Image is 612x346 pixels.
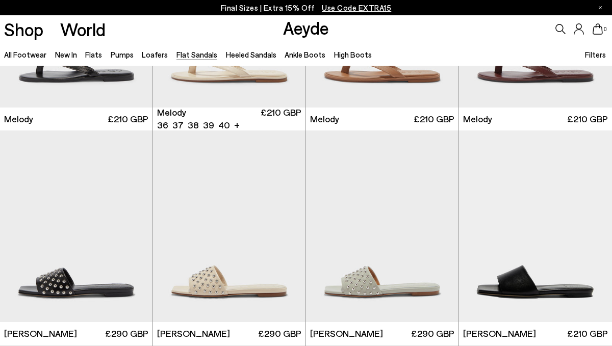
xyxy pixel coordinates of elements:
span: [PERSON_NAME] [157,327,230,340]
a: Ankle Boots [285,50,325,59]
p: Final Sizes | Extra 15% Off [221,2,392,14]
span: 0 [603,26,608,32]
a: Shop [4,20,43,38]
li: 39 [203,119,214,131]
span: £210 GBP [261,106,301,131]
a: Melody £210 GBP [306,108,458,130]
a: 0 [593,23,603,35]
a: Flats [85,50,102,59]
span: £290 GBP [105,327,148,340]
a: [PERSON_NAME] £210 GBP [459,322,612,345]
span: Melody [157,106,186,119]
a: Melody £210 GBP [459,108,612,130]
span: Melody [310,113,339,125]
a: Melody 36 37 38 39 40 + £210 GBP [153,108,305,130]
a: [PERSON_NAME] £290 GBP [153,322,305,345]
ul: variant [157,119,227,131]
span: £210 GBP [108,113,148,125]
span: [PERSON_NAME] [4,327,77,340]
span: [PERSON_NAME] [463,327,536,340]
li: 37 [172,119,184,131]
span: Filters [585,50,606,59]
a: Pumps [111,50,134,59]
span: [PERSON_NAME] [310,327,383,340]
li: + [234,118,240,131]
li: 36 [157,119,168,131]
li: 38 [188,119,199,131]
span: Navigate to /collections/ss25-final-sizes [322,3,391,12]
span: £210 GBP [414,113,454,125]
a: Aeyde [283,17,329,38]
img: Anna Studded Leather Sandals [153,130,305,322]
a: All Footwear [4,50,46,59]
a: High Boots [334,50,372,59]
span: £290 GBP [411,327,454,340]
span: £290 GBP [258,327,301,340]
a: Loafers [142,50,168,59]
span: Melody [4,113,33,125]
img: Anna Studded Leather Sandals [306,130,458,322]
img: Anna Leather Sandals [459,130,612,322]
a: Flat Sandals [176,50,217,59]
a: New In [55,50,77,59]
a: Heeled Sandals [226,50,276,59]
a: World [60,20,106,38]
li: 40 [218,119,230,131]
a: [PERSON_NAME] £290 GBP [306,322,458,345]
span: £210 GBP [567,113,608,125]
span: £210 GBP [567,327,608,340]
span: Melody [463,113,492,125]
